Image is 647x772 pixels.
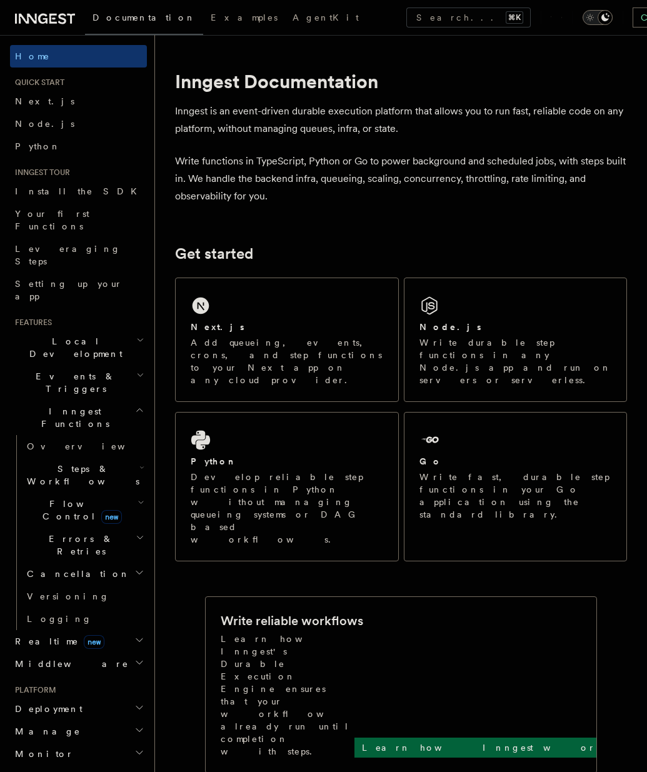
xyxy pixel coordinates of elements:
[85,4,203,35] a: Documentation
[22,458,147,493] button: Steps & Workflows
[175,412,399,561] a: PythonDevelop reliable step functions in Python without managing queueing systems or DAG based wo...
[27,441,156,451] span: Overview
[22,563,147,585] button: Cancellation
[211,13,278,23] span: Examples
[175,103,627,138] p: Inngest is an event-driven durable execution platform that allows you to run fast, reliable code ...
[10,400,147,435] button: Inngest Functions
[22,568,130,580] span: Cancellation
[10,365,147,400] button: Events & Triggers
[175,70,627,93] h1: Inngest Documentation
[191,471,383,546] p: Develop reliable step functions in Python without managing queueing systems or DAG based workflows.
[15,209,89,231] span: Your first Functions
[10,635,104,648] span: Realtime
[10,698,147,720] button: Deployment
[419,321,481,333] h2: Node.js
[10,45,147,68] a: Home
[10,273,147,308] a: Setting up your app
[10,653,147,675] button: Middleware
[10,335,136,360] span: Local Development
[10,168,70,178] span: Inngest tour
[203,4,285,34] a: Examples
[22,608,147,630] a: Logging
[221,633,354,758] p: Learn how Inngest's Durable Execution Engine ensures that your workflow already run until complet...
[354,738,615,758] a: Learn how Inngest works
[22,533,136,558] span: Errors & Retries
[10,330,147,365] button: Local Development
[175,245,253,263] a: Get started
[406,8,531,28] button: Search...⌘K
[27,614,92,624] span: Logging
[10,238,147,273] a: Leveraging Steps
[10,630,147,653] button: Realtimenew
[22,585,147,608] a: Versioning
[10,78,64,88] span: Quick start
[362,741,608,754] p: Learn how Inngest works
[10,725,81,738] span: Manage
[10,135,147,158] a: Python
[15,119,74,129] span: Node.js
[10,370,136,395] span: Events & Triggers
[22,498,138,523] span: Flow Control
[10,318,52,328] span: Features
[419,471,612,521] p: Write fast, durable step functions in your Go application using the standard library.
[506,11,523,24] kbd: ⌘K
[10,90,147,113] a: Next.js
[10,113,147,135] a: Node.js
[15,244,121,266] span: Leveraging Steps
[293,13,359,23] span: AgentKit
[404,412,628,561] a: GoWrite fast, durable step functions in your Go application using the standard library.
[15,141,61,151] span: Python
[10,203,147,238] a: Your first Functions
[10,435,147,630] div: Inngest Functions
[419,455,442,468] h2: Go
[191,321,244,333] h2: Next.js
[22,528,147,563] button: Errors & Retries
[22,463,139,488] span: Steps & Workflows
[10,658,129,670] span: Middleware
[175,278,399,402] a: Next.jsAdd queueing, events, crons, and step functions to your Next app on any cloud provider.
[15,279,123,301] span: Setting up your app
[84,635,104,649] span: new
[175,153,627,205] p: Write functions in TypeScript, Python or Go to power background and scheduled jobs, with steps bu...
[10,405,135,430] span: Inngest Functions
[22,493,147,528] button: Flow Controlnew
[583,10,613,25] button: Toggle dark mode
[191,455,237,468] h2: Python
[419,336,612,386] p: Write durable step functions in any Node.js app and run on servers or serverless.
[10,720,147,743] button: Manage
[15,186,144,196] span: Install the SDK
[101,510,122,524] span: new
[10,743,147,765] button: Monitor
[93,13,196,23] span: Documentation
[15,96,74,106] span: Next.js
[191,336,383,386] p: Add queueing, events, crons, and step functions to your Next app on any cloud provider.
[285,4,366,34] a: AgentKit
[27,591,109,601] span: Versioning
[10,748,74,760] span: Monitor
[221,612,363,629] h2: Write reliable workflows
[404,278,628,402] a: Node.jsWrite durable step functions in any Node.js app and run on servers or serverless.
[15,50,50,63] span: Home
[10,180,147,203] a: Install the SDK
[22,435,147,458] a: Overview
[10,685,56,695] span: Platform
[10,703,83,715] span: Deployment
